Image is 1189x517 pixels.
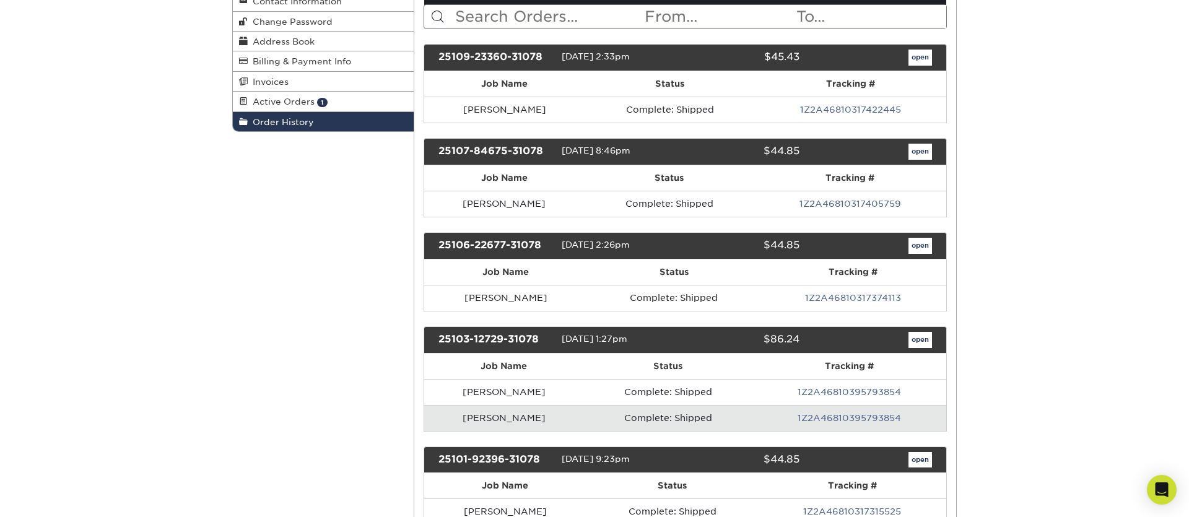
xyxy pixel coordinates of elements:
td: Complete: Shipped [585,97,755,123]
a: open [908,238,932,254]
a: Order History [233,112,414,131]
a: 1Z2A46810317422445 [800,105,901,115]
span: [DATE] 1:27pm [562,334,627,344]
td: Complete: Shipped [585,191,754,217]
div: $44.85 [676,452,808,468]
div: $86.24 [676,332,808,348]
div: 25107-84675-31078 [429,144,562,160]
td: Complete: Shipped [588,285,760,311]
a: open [908,50,932,66]
th: Status [585,165,754,191]
th: Job Name [424,165,585,191]
a: Change Password [233,12,414,32]
a: Invoices [233,72,414,92]
span: Billing & Payment Info [248,56,351,66]
div: Open Intercom Messenger [1147,475,1177,505]
a: open [908,144,932,160]
a: Active Orders 1 [233,92,414,111]
div: 25103-12729-31078 [429,332,562,348]
th: Tracking # [755,71,946,97]
a: Billing & Payment Info [233,51,414,71]
div: 25106-22677-31078 [429,238,562,254]
td: Complete: Shipped [584,405,752,431]
span: Address Book [248,37,315,46]
a: 1Z2A46810395793854 [798,413,901,423]
a: 1Z2A46810395793854 [798,387,901,397]
th: Status [588,259,760,285]
td: [PERSON_NAME] [424,285,588,311]
span: Active Orders [248,97,315,106]
th: Tracking # [752,354,946,379]
span: Change Password [248,17,333,27]
td: [PERSON_NAME] [424,405,584,431]
a: Address Book [233,32,414,51]
td: Complete: Shipped [584,379,752,405]
span: [DATE] 2:26pm [562,240,630,250]
td: [PERSON_NAME] [424,191,585,217]
td: [PERSON_NAME] [424,97,585,123]
th: Status [585,71,755,97]
input: Search Orders... [454,5,644,28]
th: Job Name [424,473,587,498]
th: Tracking # [754,165,946,191]
div: $44.85 [676,238,808,254]
a: open [908,452,932,468]
div: 25101-92396-31078 [429,452,562,468]
th: Job Name [424,71,585,97]
input: From... [643,5,795,28]
th: Status [586,473,758,498]
a: open [908,332,932,348]
td: [PERSON_NAME] [424,379,584,405]
th: Tracking # [760,259,946,285]
span: Invoices [248,77,289,87]
input: To... [795,5,946,28]
span: 1 [317,98,328,107]
th: Tracking # [758,473,946,498]
div: 25109-23360-31078 [429,50,562,66]
a: 1Z2A46810317315525 [803,506,901,516]
th: Job Name [424,354,584,379]
span: Order History [248,117,314,127]
span: [DATE] 8:46pm [562,146,630,155]
th: Job Name [424,259,588,285]
a: 1Z2A46810317405759 [799,199,901,209]
div: $44.85 [676,144,808,160]
th: Status [584,354,752,379]
div: $45.43 [676,50,808,66]
a: 1Z2A46810317374113 [805,293,901,303]
span: [DATE] 9:23pm [562,454,630,464]
span: [DATE] 2:33pm [562,51,630,61]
